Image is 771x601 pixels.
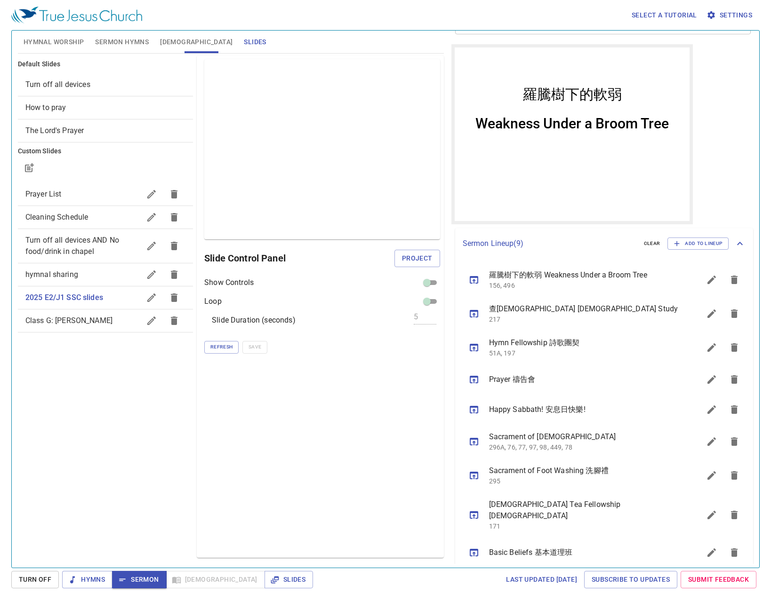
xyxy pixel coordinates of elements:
[204,251,394,266] h6: Slide Control Panel
[708,9,752,21] span: Settings
[644,239,660,248] span: clear
[489,281,678,290] p: 156, 496
[632,9,697,21] span: Select a tutorial
[489,499,678,522] span: [DEMOGRAPHIC_DATA] Tea Fellowship [DEMOGRAPHIC_DATA]
[62,571,112,588] button: Hymns
[489,431,678,443] span: Sacrament of [DEMOGRAPHIC_DATA]
[667,237,729,250] button: Add to Lineup
[489,465,678,476] span: Sacrament of Foot Washing 洗腳禮
[18,263,193,286] div: hymnal sharing
[18,183,193,206] div: Prayer List
[25,190,62,198] span: Prayer List
[638,238,666,249] button: clear
[11,571,59,588] button: Turn Off
[18,229,193,263] div: Turn off all devices AND No food/drink in chapel
[489,404,678,415] span: Happy Sabbath! 安息日快樂!
[25,316,112,325] span: Class G: Elijah
[489,315,678,324] p: 217
[25,293,103,302] span: 2025 E2/J1 SSC slides
[463,238,636,249] p: Sermon Lineup ( 9 )
[18,73,193,96] div: Turn off all devices
[70,574,105,585] span: Hymns
[489,348,678,358] p: 51A, 197
[18,146,193,157] h6: Custom Slides
[204,296,222,307] p: Loop
[25,236,119,256] span: Turn off all devices AND No food/drink in chapel
[489,337,678,348] span: Hymn Fellowship 詩歌團契
[394,250,440,267] button: Project
[489,547,678,558] span: Basic Beliefs 基本道理班
[265,571,313,588] button: Slides
[681,571,756,588] a: Submit Feedback
[272,574,305,585] span: Slides
[19,574,51,585] span: Turn Off
[502,571,581,588] a: Last updated [DATE]
[204,341,239,353] button: Refresh
[25,103,66,112] span: [object Object]
[112,571,166,588] button: Sermon
[688,574,749,585] span: Submit Feedback
[18,119,193,142] div: The Lord's Prayer
[120,574,159,585] span: Sermon
[25,270,78,279] span: hymnal sharing
[584,571,677,588] a: Subscribe to Updates
[18,309,193,332] div: Class G: [PERSON_NAME]
[95,36,149,48] span: Sermon Hymns
[18,96,193,119] div: How to pray
[25,213,88,221] span: Cleaning Schedule
[11,7,142,24] img: True Jesus Church
[489,303,678,315] span: 查[DEMOGRAPHIC_DATA] [DEMOGRAPHIC_DATA] Study
[212,315,296,326] p: Slide Duration (seconds)
[489,374,678,385] span: Prayer 禱告會
[244,36,266,48] span: Slides
[489,476,678,486] p: 295
[25,126,84,135] span: [object Object]
[674,239,723,248] span: Add to Lineup
[489,443,678,452] p: 296A, 76, 77, 97, 98, 449, 78
[705,7,756,24] button: Settings
[24,36,84,48] span: Hymnal Worship
[18,206,193,229] div: Cleaning Schedule
[489,522,678,531] p: 171
[455,259,754,571] ul: sermon lineup list
[506,574,577,585] span: Last updated [DATE]
[210,343,233,351] span: Refresh
[25,80,90,89] span: [object Object]
[628,7,701,24] button: Select a tutorial
[451,44,693,224] iframe: from-child
[455,228,754,259] div: Sermon Lineup(9)clearAdd to Lineup
[402,253,433,264] span: Project
[489,269,678,281] span: 羅騰樹下的軟弱 Weakness Under a Broom Tree
[18,286,193,309] div: 2025 E2/J1 SSC slides
[18,59,193,70] h6: Default Slides
[204,277,254,288] p: Show Controls
[592,574,670,585] span: Subscribe to Updates
[160,36,233,48] span: [DEMOGRAPHIC_DATA]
